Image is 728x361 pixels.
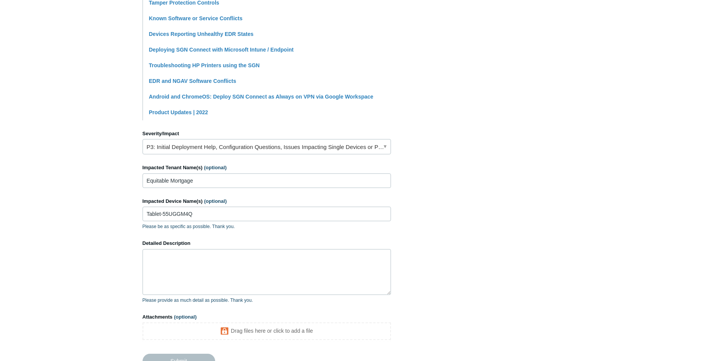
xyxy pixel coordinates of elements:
a: P3: Initial Deployment Help, Configuration Questions, Issues Impacting Single Devices or Past Out... [143,139,391,154]
p: Please provide as much detail as possible. Thank you. [143,297,391,304]
label: Attachments [143,313,391,321]
span: (optional) [204,198,227,204]
span: (optional) [204,165,227,170]
a: Devices Reporting Unhealthy EDR States [149,31,254,37]
a: EDR and NGAV Software Conflicts [149,78,236,84]
a: Product Updates | 2022 [149,109,208,115]
label: Severity/Impact [143,130,391,138]
label: Impacted Device Name(s) [143,197,391,205]
label: Detailed Description [143,240,391,247]
a: Troubleshooting HP Printers using the SGN [149,62,260,68]
label: Impacted Tenant Name(s) [143,164,391,172]
p: Please be as specific as possible. Thank you. [143,223,391,230]
a: Android and ChromeOS: Deploy SGN Connect as Always on VPN via Google Workspace [149,94,373,100]
span: (optional) [174,314,196,320]
a: Deploying SGN Connect with Microsoft Intune / Endpoint [149,47,294,53]
a: Known Software or Service Conflicts [149,15,243,21]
